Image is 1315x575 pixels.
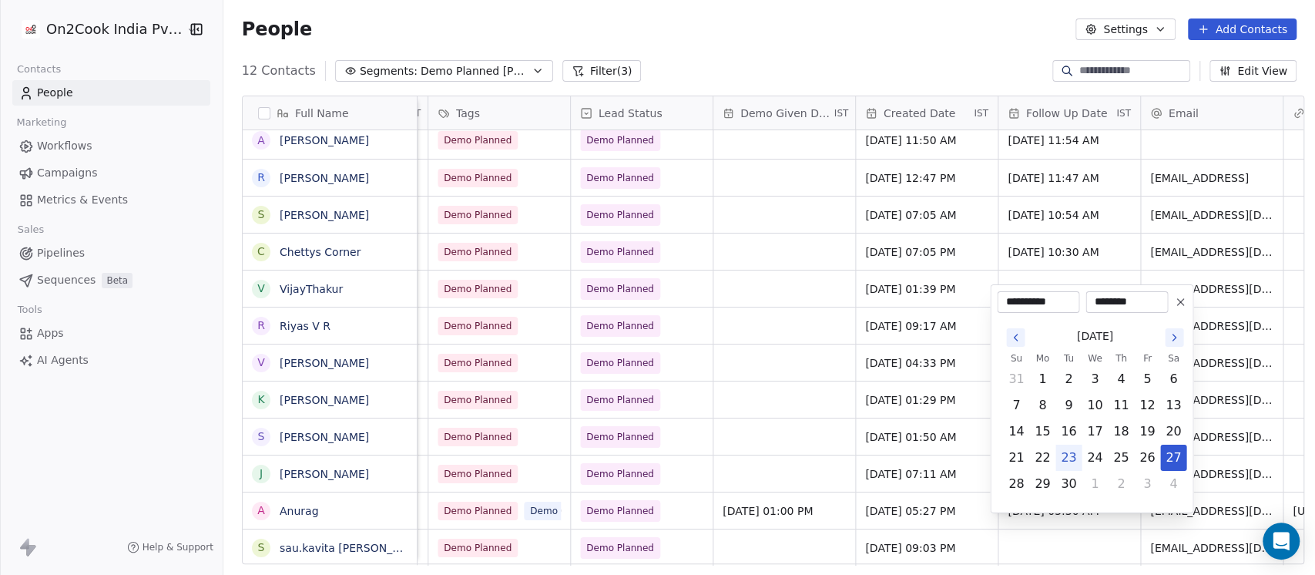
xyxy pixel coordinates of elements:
[1082,419,1107,444] button: Wednesday, September 17th, 2025
[1082,367,1107,392] button: Wednesday, September 3rd, 2025
[1135,367,1159,392] button: Friday, September 5th, 2025
[1030,446,1055,470] button: Monday, September 22nd, 2025
[1004,472,1028,496] button: Sunday, September 28th, 2025
[1165,328,1183,347] button: Go to the Next Month
[1082,472,1107,496] button: Wednesday, October 1st, 2025
[1161,472,1186,496] button: Saturday, October 4th, 2025
[1082,446,1107,470] button: Wednesday, September 24th, 2025
[1135,393,1159,418] button: Friday, September 12th, 2025
[1030,472,1055,496] button: Monday, September 29th, 2025
[1056,446,1081,470] button: Today, Tuesday, September 23rd, 2025
[1161,446,1186,470] button: Saturday, September 27th, 2025, selected
[1160,351,1186,366] th: Saturday
[1056,472,1081,496] button: Tuesday, September 30th, 2025
[1056,367,1081,392] button: Tuesday, September 2nd, 2025
[1135,472,1159,496] button: Friday, October 3rd, 2025
[1161,367,1186,392] button: Saturday, September 6th, 2025
[1082,351,1108,366] th: Wednesday
[1004,393,1028,418] button: Sunday, September 7th, 2025
[1004,446,1028,470] button: Sunday, September 21st, 2025
[1109,472,1133,496] button: Thursday, October 2nd, 2025
[1029,351,1055,366] th: Monday
[1003,351,1186,497] table: September 2025
[1161,393,1186,418] button: Saturday, September 13th, 2025
[1161,419,1186,444] button: Saturday, September 20th, 2025
[1030,393,1055,418] button: Monday, September 8th, 2025
[1077,328,1113,345] span: [DATE]
[1055,351,1082,366] th: Tuesday
[1135,446,1159,470] button: Friday, September 26th, 2025
[1004,419,1028,444] button: Sunday, September 14th, 2025
[1082,393,1107,418] button: Wednesday, September 10th, 2025
[1109,367,1133,392] button: Thursday, September 4th, 2025
[1109,446,1133,470] button: Thursday, September 25th, 2025
[1056,393,1081,418] button: Tuesday, September 9th, 2025
[1108,351,1134,366] th: Thursday
[1004,367,1028,392] button: Sunday, August 31st, 2025
[1134,351,1160,366] th: Friday
[1006,328,1025,347] button: Go to the Previous Month
[1030,419,1055,444] button: Monday, September 15th, 2025
[1030,367,1055,392] button: Monday, September 1st, 2025
[1003,351,1029,366] th: Sunday
[1056,419,1081,444] button: Tuesday, September 16th, 2025
[1135,419,1159,444] button: Friday, September 19th, 2025
[1109,419,1133,444] button: Thursday, September 18th, 2025
[1109,393,1133,418] button: Thursday, September 11th, 2025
